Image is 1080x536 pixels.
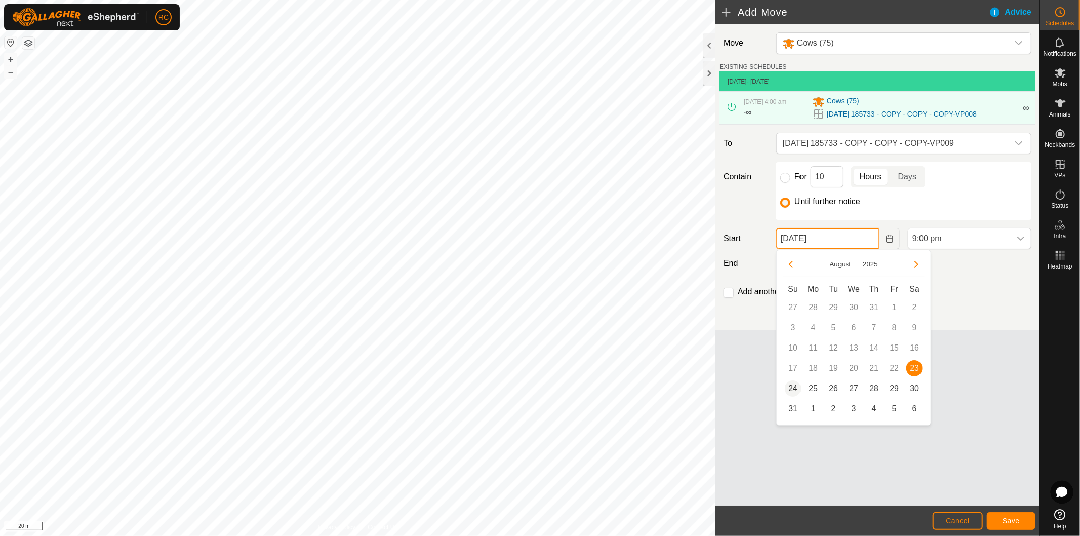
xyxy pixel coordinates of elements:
[823,318,844,338] td: 5
[22,37,34,49] button: Map Layers
[783,256,799,273] button: Previous Month
[823,378,844,399] td: 26
[827,96,859,108] span: Cows (75)
[906,360,923,376] span: 23
[827,109,977,120] a: [DATE] 185733 - COPY - COPY - COPY-VP008
[1048,263,1072,270] span: Heatmap
[805,401,821,417] span: 1
[1045,142,1075,148] span: Neckbands
[719,133,772,154] label: To
[783,399,803,419] td: 31
[826,258,855,270] button: Choose Month
[823,297,844,318] td: 29
[859,258,882,270] button: Choose Year
[797,39,834,47] span: Cows (75)
[158,12,169,23] span: RC
[864,378,884,399] td: 28
[1054,172,1065,178] span: VPs
[722,6,988,18] h2: Add Move
[904,338,925,358] td: 16
[803,399,823,419] td: 1
[879,228,900,249] button: Choose Date
[823,399,844,419] td: 2
[719,32,772,54] label: Move
[829,285,838,293] span: Tu
[823,338,844,358] td: 12
[946,517,970,525] span: Cancel
[866,380,882,397] span: 28
[785,380,801,397] span: 24
[846,401,862,417] span: 3
[803,338,823,358] td: 11
[884,318,904,338] td: 8
[719,257,772,270] label: End
[5,36,17,49] button: Reset Map
[788,285,798,293] span: Su
[744,106,751,119] div: -
[744,98,786,105] span: [DATE] 4:00 am
[844,358,864,378] td: 20
[825,380,842,397] span: 26
[987,512,1035,530] button: Save
[1046,20,1074,26] span: Schedules
[803,318,823,338] td: 4
[910,285,920,293] span: Sa
[779,133,1009,154] span: 2025-08-11 185733 - COPY - COPY - COPY-VP009
[368,523,397,532] a: Contact Us
[864,338,884,358] td: 14
[1054,233,1066,239] span: Infra
[989,6,1039,18] div: Advice
[776,250,931,426] div: Choose Date
[318,523,356,532] a: Privacy Policy
[803,358,823,378] td: 18
[844,297,864,318] td: 30
[1009,133,1029,154] div: dropdown trigger
[803,297,823,318] td: 28
[1054,523,1066,529] span: Help
[783,358,803,378] td: 17
[933,512,983,530] button: Cancel
[848,285,860,293] span: We
[904,318,925,338] td: 9
[1053,81,1067,87] span: Mobs
[904,399,925,419] td: 6
[783,297,803,318] td: 27
[860,171,882,183] span: Hours
[805,380,821,397] span: 25
[891,285,898,293] span: Fr
[825,401,842,417] span: 2
[904,378,925,399] td: 30
[719,62,787,71] label: EXISTING SCHEDULES
[5,53,17,65] button: +
[728,78,747,85] span: [DATE]
[808,285,819,293] span: Mo
[866,401,882,417] span: 4
[823,358,844,378] td: 19
[12,8,139,26] img: Gallagher Logo
[844,318,864,338] td: 6
[846,380,862,397] span: 27
[783,378,803,399] td: 24
[886,380,902,397] span: 29
[908,228,1011,249] span: 9:00 pm
[864,297,884,318] td: 31
[904,358,925,378] td: 23
[884,358,904,378] td: 22
[1023,103,1029,113] span: ∞
[747,78,770,85] span: - [DATE]
[898,171,916,183] span: Days
[1044,51,1076,57] span: Notifications
[1049,111,1071,118] span: Animals
[783,318,803,338] td: 3
[906,401,923,417] span: 6
[783,338,803,358] td: 10
[794,198,860,206] label: Until further notice
[844,399,864,419] td: 3
[904,297,925,318] td: 2
[884,297,904,318] td: 1
[884,399,904,419] td: 5
[719,171,772,183] label: Contain
[803,378,823,399] td: 25
[1009,33,1029,54] div: dropdown trigger
[884,378,904,399] td: 29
